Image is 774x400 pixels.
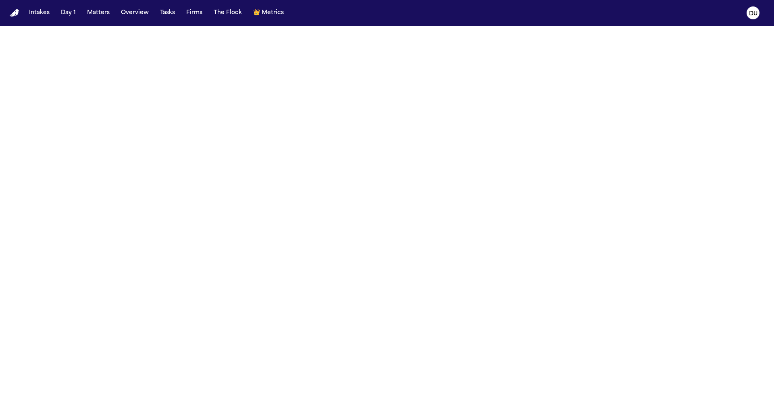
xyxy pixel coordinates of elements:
button: Overview [118,6,152,20]
button: Tasks [157,6,178,20]
button: Firms [183,6,206,20]
button: Intakes [26,6,53,20]
button: Day 1 [58,6,79,20]
a: Home [10,9,19,17]
span: crown [253,9,260,17]
button: Matters [84,6,113,20]
button: The Flock [210,6,245,20]
text: DU [749,11,757,17]
img: Finch Logo [10,9,19,17]
span: Metrics [262,9,284,17]
button: crownMetrics [250,6,287,20]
